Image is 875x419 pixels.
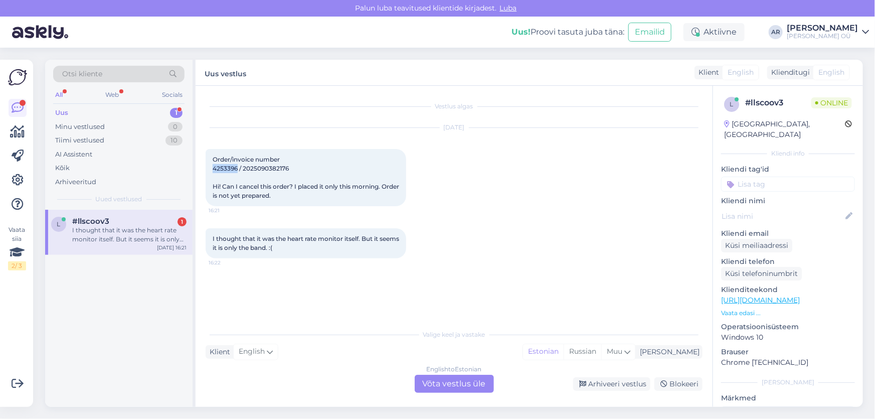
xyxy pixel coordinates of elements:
[427,365,482,374] div: English to Estonian
[787,24,869,40] a: [PERSON_NAME][PERSON_NAME] OÜ
[721,347,855,357] p: Brauser
[55,150,92,160] div: AI Assistent
[511,27,531,37] b: Uus!
[564,344,601,359] div: Russian
[721,357,855,368] p: Chrome [TECHNICAL_ID]
[721,228,855,239] p: Kliendi email
[721,332,855,343] p: Windows 10
[721,378,855,387] div: [PERSON_NAME]
[157,244,187,251] div: [DATE] 16:21
[8,261,26,270] div: 2 / 3
[811,97,852,108] span: Online
[62,69,102,79] span: Otsi kliente
[721,285,855,295] p: Klienditeekond
[168,122,183,132] div: 0
[8,68,27,87] img: Askly Logo
[628,23,671,42] button: Emailid
[683,23,745,41] div: Aktiivne
[721,177,855,192] input: Lisa tag
[745,97,811,109] div: # llscoov3
[72,226,187,244] div: I thought that it was the heart rate monitor itself. But it seems it is only the band. :(
[53,88,65,101] div: All
[724,119,845,140] div: [GEOGRAPHIC_DATA], [GEOGRAPHIC_DATA]
[636,347,699,357] div: [PERSON_NAME]
[55,163,70,173] div: Kõik
[165,135,183,146] div: 10
[787,24,858,32] div: [PERSON_NAME]
[694,67,719,78] div: Klient
[205,66,246,79] label: Uus vestlus
[209,207,246,214] span: 16:21
[728,67,754,78] span: English
[178,217,187,226] div: 1
[721,164,855,175] p: Kliendi tag'id
[607,347,622,356] span: Muu
[721,309,855,318] p: Vaata edasi ...
[721,149,855,158] div: Kliendi info
[213,235,401,251] span: I thought that it was the heart rate monitor itself. But it seems it is only the band. :(
[55,135,104,146] div: Tiimi vestlused
[8,225,26,270] div: Vaata siia
[721,393,855,403] p: Märkmed
[721,196,855,206] p: Kliendi nimi
[104,88,121,101] div: Web
[818,67,844,78] span: English
[206,123,703,132] div: [DATE]
[787,32,858,40] div: [PERSON_NAME] OÜ
[213,156,401,199] span: Order/invoice number 4253396 / 2025090382176 Hi! Can I cancel this order? I placed it only this m...
[721,267,802,281] div: Küsi telefoninumbrit
[721,239,792,252] div: Küsi meiliaadressi
[497,4,520,13] span: Luba
[769,25,783,39] div: AR
[239,346,265,357] span: English
[55,108,68,118] div: Uus
[55,177,96,187] div: Arhiveeritud
[654,377,703,391] div: Blokeeri
[722,211,843,222] input: Lisa nimi
[209,259,246,266] span: 16:22
[730,100,734,108] span: l
[523,344,564,359] div: Estonian
[767,67,810,78] div: Klienditugi
[415,375,494,393] div: Võta vestlus üle
[721,256,855,267] p: Kliendi telefon
[206,330,703,339] div: Valige keel ja vastake
[160,88,185,101] div: Socials
[511,26,624,38] div: Proovi tasuta juba täna:
[55,122,105,132] div: Minu vestlused
[170,108,183,118] div: 1
[721,296,800,305] a: [URL][DOMAIN_NAME]
[573,377,650,391] div: Arhiveeri vestlus
[206,102,703,111] div: Vestlus algas
[206,347,230,357] div: Klient
[57,220,61,228] span: l
[721,322,855,332] p: Operatsioonisüsteem
[96,195,142,204] span: Uued vestlused
[72,217,109,226] span: #llscoov3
